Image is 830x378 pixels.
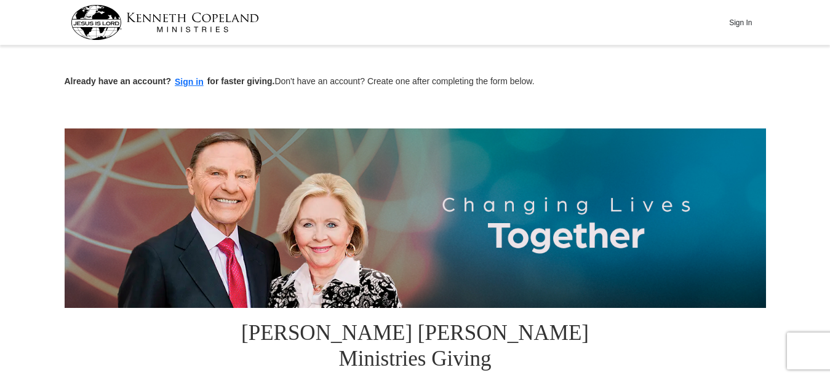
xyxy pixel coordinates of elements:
img: kcm-header-logo.svg [71,5,259,40]
button: Sign In [722,13,759,32]
p: Don't have an account? Create one after completing the form below. [65,75,766,89]
button: Sign in [171,75,207,89]
strong: Already have an account? for faster giving. [65,76,275,86]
